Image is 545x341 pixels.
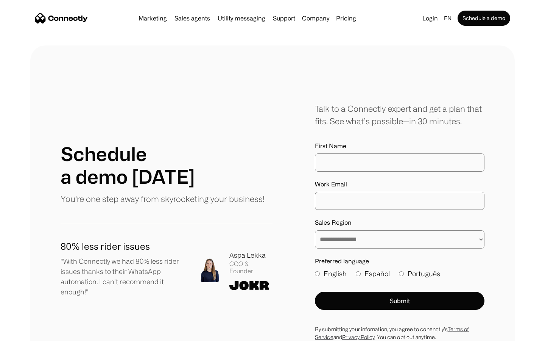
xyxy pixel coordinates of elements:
a: Pricing [333,15,359,21]
input: Español [356,271,361,276]
a: Marketing [135,15,170,21]
label: Español [356,269,390,279]
a: Sales agents [171,15,213,21]
label: Sales Region [315,219,484,226]
div: By submitting your infomation, you agree to conenctly’s and . You can opt out anytime. [315,325,484,341]
a: Utility messaging [215,15,268,21]
a: Login [419,13,441,23]
a: Support [270,15,298,21]
div: Talk to a Connectly expert and get a plan that fits. See what’s possible—in 30 minutes. [315,102,484,127]
label: English [315,269,347,279]
label: First Name [315,142,484,150]
button: Submit [315,292,484,310]
a: Privacy Policy [342,334,374,340]
label: Work Email [315,181,484,188]
div: Aspa Lekka [229,250,272,260]
input: English [315,271,320,276]
p: You're one step away from skyrocketing your business! [61,192,265,205]
div: COO & Founder [229,260,272,275]
aside: Language selected: English [8,327,45,338]
a: Terms of Service [315,326,469,340]
input: Português [399,271,404,276]
label: Português [399,269,440,279]
div: en [444,13,452,23]
div: Company [302,13,329,23]
ul: Language list [15,328,45,338]
h1: 80% less rider issues [61,239,185,253]
label: Preferred language [315,258,484,265]
h1: Schedule a demo [DATE] [61,142,195,188]
p: "With Connectly we had 80% less rider issues thanks to their WhatsApp automation. I can't recomme... [61,256,185,297]
a: Schedule a demo [458,11,510,26]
